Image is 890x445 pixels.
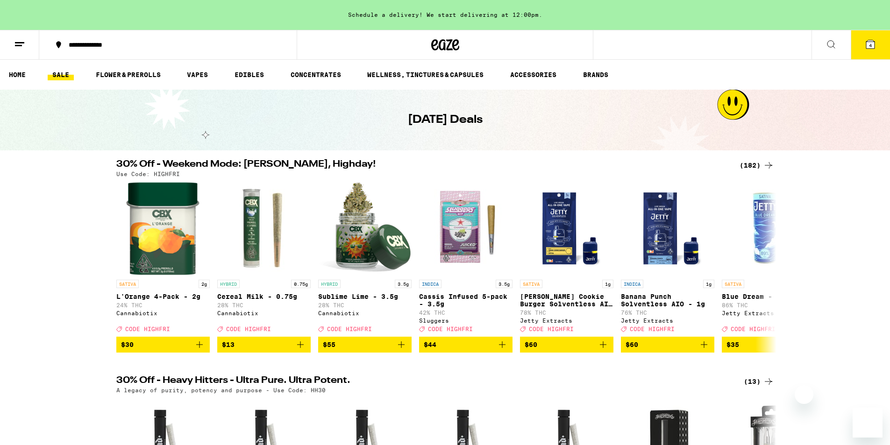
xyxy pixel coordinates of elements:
a: FLOWER & PREROLLS [91,69,165,80]
p: 1g [602,280,613,288]
a: (182) [740,160,774,171]
p: Blue Dream - 1g [722,293,815,300]
button: Add to bag [217,337,311,353]
span: 4 [869,42,872,48]
a: ACCESSORIES [506,69,561,80]
h1: [DATE] Deals [408,112,483,128]
span: $44 [424,341,436,348]
a: Open page for L'Orange 4-Pack - 2g from Cannabiotix [116,182,210,337]
div: Cannabiotix [318,310,412,316]
p: 28% THC [318,302,412,308]
span: $55 [323,341,335,348]
p: 3.5g [496,280,513,288]
iframe: Button to launch messaging window [853,408,883,438]
span: CODE HIGHFRI [529,326,574,332]
span: CODE HIGHFRI [125,326,170,332]
a: Open page for Cassis Infused 5-pack - 3.5g from Sluggers [419,182,513,337]
p: INDICA [419,280,441,288]
button: Add to bag [520,337,613,353]
span: CODE HIGHFRI [327,326,372,332]
button: Add to bag [621,337,714,353]
a: Open page for Blue Dream - 1g from Jetty Extracts [722,182,815,337]
span: CODE HIGHFRI [731,326,776,332]
img: Jetty Extracts - Banana Punch Solventless AIO - 1g [621,182,714,275]
p: Banana Punch Solventless AIO - 1g [621,293,714,308]
p: Sublime Lime - 3.5g [318,293,412,300]
p: 24% THC [116,302,210,308]
span: $13 [222,341,235,348]
p: SATIVA [722,280,744,288]
iframe: Close message [795,385,813,404]
a: BRANDS [578,69,613,80]
p: L'Orange 4-Pack - 2g [116,293,210,300]
a: CONCENTRATES [286,69,346,80]
button: 4 [851,30,890,59]
a: Open page for Sublime Lime - 3.5g from Cannabiotix [318,182,412,337]
a: EDIBLES [230,69,269,80]
a: SALE [48,69,74,80]
a: WELLNESS, TINCTURES & CAPSULES [363,69,488,80]
span: $35 [726,341,739,348]
img: Cannabiotix - Cereal Milk - 0.75g [217,182,311,275]
img: Cannabiotix - L'Orange 4-Pack - 2g [126,182,200,275]
a: VAPES [182,69,213,80]
div: Cannabiotix [217,310,311,316]
div: Jetty Extracts [520,318,613,324]
p: Cassis Infused 5-pack - 3.5g [419,293,513,308]
span: CODE HIGHFRI [226,326,271,332]
p: 86% THC [722,302,815,308]
h2: 30% Off - Heavy Hitters - Ultra Pure. Ultra Potent. [116,376,728,387]
img: Jetty Extracts - Tangie Cookie Burger Solventless AIO - 1g [520,182,613,275]
button: Add to bag [116,337,210,353]
span: CODE HIGHFRI [428,326,473,332]
p: Use Code: HIGHFRI [116,171,180,177]
img: Jetty Extracts - Blue Dream - 1g [722,182,815,275]
span: CODE HIGHFRI [630,326,675,332]
p: 78% THC [520,310,613,316]
p: SATIVA [116,280,139,288]
div: Sluggers [419,318,513,324]
a: Open page for Banana Punch Solventless AIO - 1g from Jetty Extracts [621,182,714,337]
p: 1g [703,280,714,288]
a: Open page for Tangie Cookie Burger Solventless AIO - 1g from Jetty Extracts [520,182,613,337]
img: Sluggers - Cassis Infused 5-pack - 3.5g [419,182,513,275]
p: 0.75g [291,280,311,288]
p: INDICA [621,280,643,288]
div: Jetty Extracts [621,318,714,324]
button: Add to bag [318,337,412,353]
p: HYBRID [318,280,341,288]
p: A legacy of purity, potency and purpose - Use Code: HH30 [116,387,326,393]
a: Open page for Cereal Milk - 0.75g from Cannabiotix [217,182,311,337]
img: Cannabiotix - Sublime Lime - 3.5g [318,182,412,275]
p: SATIVA [520,280,542,288]
button: Add to bag [722,337,815,353]
p: 42% THC [419,310,513,316]
p: 2g [199,280,210,288]
span: $60 [626,341,638,348]
div: Jetty Extracts [722,310,815,316]
span: $60 [525,341,537,348]
p: 28% THC [217,302,311,308]
p: 76% THC [621,310,714,316]
p: 3.5g [395,280,412,288]
a: HOME [4,69,30,80]
a: (13) [744,376,774,387]
button: Add to bag [419,337,513,353]
p: Cereal Milk - 0.75g [217,293,311,300]
p: [PERSON_NAME] Cookie Burger Solventless AIO - 1g [520,293,613,308]
span: $30 [121,341,134,348]
div: Cannabiotix [116,310,210,316]
h2: 30% Off - Weekend Mode: [PERSON_NAME], Highday! [116,160,728,171]
p: HYBRID [217,280,240,288]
